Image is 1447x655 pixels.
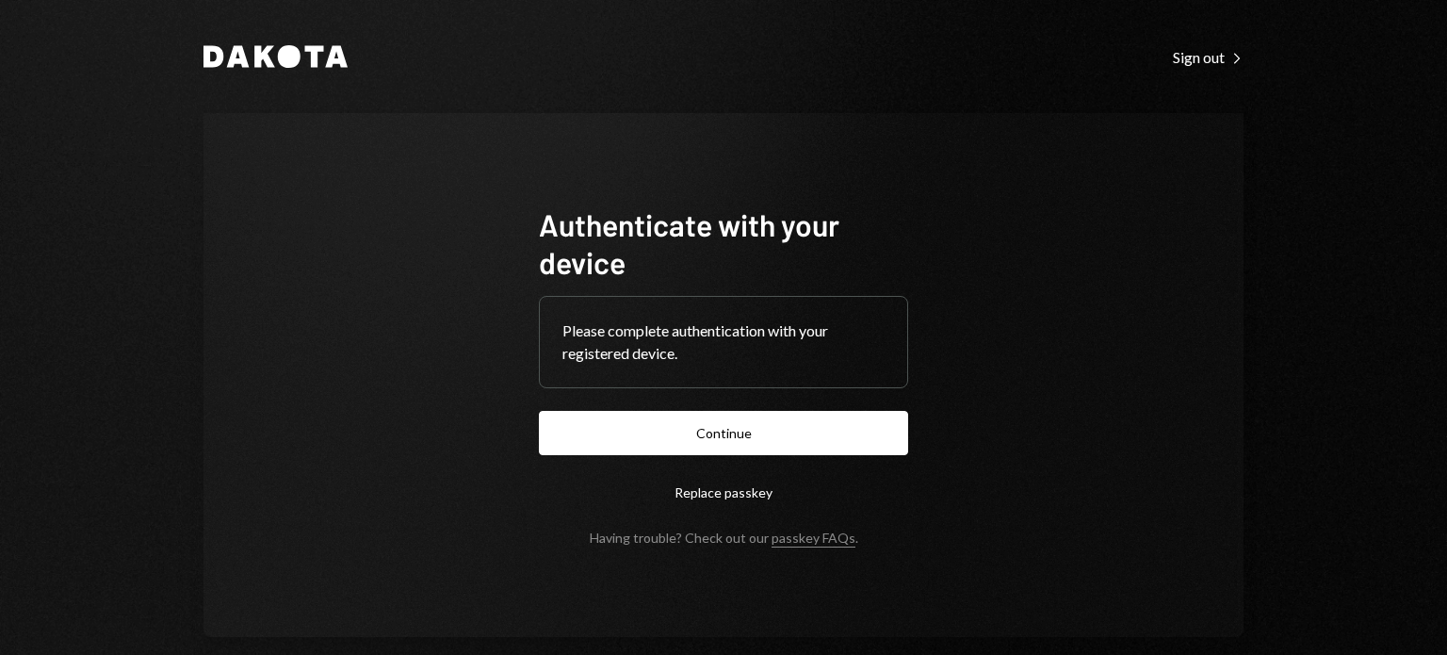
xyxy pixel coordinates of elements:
h1: Authenticate with your device [539,205,908,281]
div: Please complete authentication with your registered device. [562,319,885,365]
button: Replace passkey [539,470,908,515]
a: Sign out [1173,46,1244,67]
div: Sign out [1173,48,1244,67]
div: Having trouble? Check out our . [590,530,858,546]
button: Continue [539,411,908,455]
a: passkey FAQs [772,530,855,548]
